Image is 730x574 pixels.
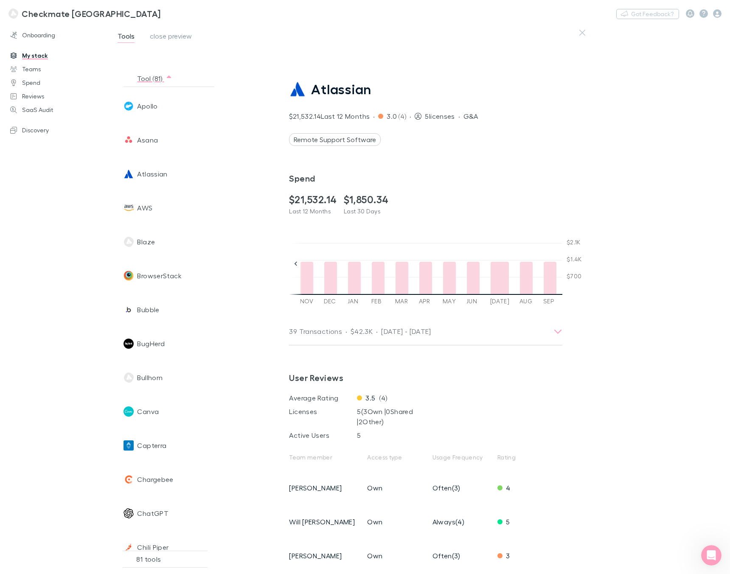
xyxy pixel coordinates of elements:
span: $700 [567,273,582,280]
span: Capterra [137,428,166,462]
p: [DATE] - [DATE] [381,326,431,336]
span: Bullhorn [137,361,163,395]
h3: Checkmate [GEOGRAPHIC_DATA] [22,8,160,19]
span: Aug [519,298,533,305]
div: · [376,326,378,336]
span: Tools [118,32,135,43]
span: Nov [300,298,314,305]
img: BrowserStack's Logo [124,271,134,281]
img: Bubble's Logo [124,305,134,315]
span: 5 [497,518,510,526]
h3: Spend [289,173,562,183]
th: Rating [497,444,563,471]
span: Apr [419,298,432,305]
span: Jan [348,298,361,305]
button: Got Feedback? [616,9,679,19]
img: Canva's Logo [124,406,134,417]
div: · [458,111,460,121]
p: Licenses [289,406,357,427]
p: 5 licenses [425,111,455,121]
img: Capterra's Logo [124,440,134,451]
td: Will [PERSON_NAME] [289,505,367,539]
img: BugHerd's Logo [124,339,134,349]
img: ChatGPT's Logo [124,508,134,518]
span: Chargebee [137,462,173,496]
span: [DATE] [490,298,509,305]
a: Onboarding [2,28,113,42]
td: Often ( 3 ) [432,539,497,573]
span: AWS [137,191,152,225]
p: 5 ( 3 Own | 0 Shared | 2 Other) [357,406,425,427]
span: 4 [497,484,510,492]
div: Remote Support Software [289,133,381,146]
span: ( 4 ) [398,111,406,121]
p: 39 Transactions [289,326,342,336]
h2: $21,532.14 [289,193,337,206]
td: Own [367,539,432,573]
span: Chili Piper [137,530,168,564]
th: Usage Frequency [432,444,497,471]
a: Teams [2,62,113,76]
span: Mar [395,298,409,305]
a: Discovery [2,123,113,137]
span: Jun [466,298,480,305]
div: · [345,326,347,336]
a: SaaS Audit [2,103,113,117]
img: Bullhorn's Logo [124,372,134,383]
h3: User Reviews [289,372,562,383]
td: Often ( 3 ) [432,471,497,505]
p: G&A [463,111,478,121]
span: Last 12 Months [289,207,331,215]
span: Canva [137,395,159,428]
span: ChatGPT [137,496,168,530]
div: · [373,111,375,121]
span: BugHerd [137,327,165,361]
p: Average Rating [289,393,357,403]
td: Always ( 4 ) [432,505,497,539]
span: 3.5 [357,393,375,403]
button: Tool (81) [137,70,172,87]
td: [PERSON_NAME] [289,539,367,573]
a: Spend [2,76,113,90]
span: close preview [150,32,192,43]
span: Asana [137,123,158,157]
img: Asana's Logo [124,135,134,145]
span: BrowserStack [137,259,181,293]
h2: $1,850.34 [344,193,389,206]
span: Atlassian [137,157,167,191]
span: May [443,298,456,305]
img: Blaze's Logo [124,237,134,247]
th: Access type [367,444,432,471]
span: Sep [543,298,557,305]
img: Amazon Web Services's Logo [124,203,134,213]
span: Atlassian [311,81,371,97]
td: Own [367,471,432,505]
iframe: Intercom live chat [701,545,722,566]
th: Team member [289,444,367,471]
div: 39 Transactions·$42.3K·[DATE] - [DATE] [282,318,569,345]
p: 5 [357,430,425,440]
img: Chili Piper's Logo [124,542,134,552]
img: Chargebee's Logo [124,474,134,484]
img: Checkmate New Zealand's Logo [8,8,18,19]
span: Apollo [137,89,157,123]
img: Atlassian's Logo [124,169,134,179]
span: Bubble [137,293,159,327]
span: $1.4K [567,256,582,263]
span: Last 30 Days [344,207,380,215]
span: 3.0 [387,111,398,121]
div: ( 4 ) [289,393,562,403]
img: Atlassian's Logo [289,81,306,98]
p: $21,532.14 Last 12 Months [289,111,370,121]
span: Feb [371,298,385,305]
a: Checkmate [GEOGRAPHIC_DATA] [3,3,166,24]
a: Atlassian [289,81,562,98]
td: Own [367,505,432,539]
div: · [410,111,411,121]
div: 81 tools [123,551,208,568]
a: Reviews [2,90,113,103]
img: Apollo's Logo [124,101,134,111]
td: [PERSON_NAME] [289,471,367,505]
a: My stack [2,49,113,62]
p: Active Users [289,430,357,440]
